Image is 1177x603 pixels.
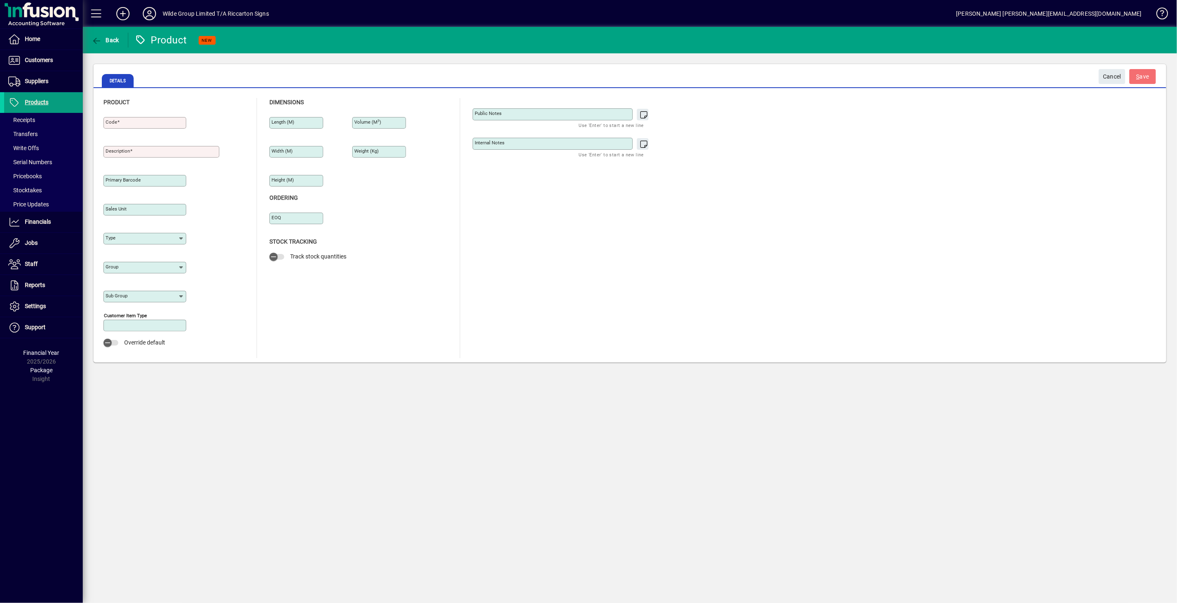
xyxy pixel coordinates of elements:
mat-hint: Use 'Enter' to start a new line [579,150,644,159]
span: Write Offs [8,145,39,151]
span: Details [102,74,134,87]
span: Product [103,99,130,105]
mat-label: Group [106,264,118,270]
sup: 3 [377,119,380,123]
button: Save [1129,69,1156,84]
mat-label: Code [106,119,117,125]
a: Price Updates [4,197,83,211]
span: Reports [25,282,45,288]
a: Staff [4,254,83,275]
span: Financial Year [24,349,60,356]
a: Serial Numbers [4,155,83,169]
span: Suppliers [25,78,48,84]
div: Wilde Group Limited T/A Riccarton Signs [163,7,269,20]
mat-hint: Use 'Enter' to start a new line [579,120,644,130]
span: Cancel [1103,70,1121,84]
mat-label: Type [106,235,115,241]
span: Override default [124,339,165,346]
a: Receipts [4,113,83,127]
span: Pricebooks [8,173,42,179]
span: NEW [202,38,212,43]
mat-label: Sales unit [106,206,127,212]
div: Product [135,33,187,47]
mat-label: Length (m) [271,119,294,125]
mat-label: Description [106,148,130,154]
span: ave [1136,70,1149,84]
a: Stocktakes [4,183,83,197]
mat-label: Width (m) [271,148,293,154]
mat-label: Customer Item Type [104,313,147,318]
button: Add [110,6,136,21]
a: Support [4,317,83,338]
a: Write Offs [4,141,83,155]
span: Stock Tracking [269,238,317,245]
span: Serial Numbers [8,159,52,165]
a: Customers [4,50,83,71]
span: Support [25,324,46,330]
a: Knowledge Base [1150,2,1167,29]
mat-label: Height (m) [271,177,294,183]
span: S [1136,73,1140,80]
span: Ordering [269,194,298,201]
a: Settings [4,296,83,317]
span: Customers [25,57,53,63]
span: Transfers [8,131,38,137]
a: Reports [4,275,83,296]
span: Staff [25,261,38,267]
mat-label: Sub group [106,293,127,299]
span: Products [25,99,48,105]
mat-label: Weight (Kg) [354,148,379,154]
a: Suppliers [4,71,83,92]
span: Receipts [8,117,35,123]
a: Home [4,29,83,50]
span: Financials [25,218,51,225]
span: Stocktakes [8,187,42,194]
span: Jobs [25,239,38,246]
mat-label: Internal Notes [475,140,504,146]
span: Package [30,367,53,373]
span: Track stock quantities [290,253,346,260]
a: Financials [4,212,83,232]
span: Dimensions [269,99,304,105]
span: Home [25,36,40,42]
button: Back [89,33,121,48]
button: Cancel [1099,69,1125,84]
mat-label: Primary barcode [106,177,141,183]
app-page-header-button: Back [83,33,128,48]
a: Jobs [4,233,83,254]
button: Profile [136,6,163,21]
div: [PERSON_NAME] [PERSON_NAME][EMAIL_ADDRESS][DOMAIN_NAME] [956,7,1142,20]
span: Price Updates [8,201,49,208]
span: Back [91,37,119,43]
a: Transfers [4,127,83,141]
mat-label: Volume (m ) [354,119,381,125]
a: Pricebooks [4,169,83,183]
span: Settings [25,303,46,309]
mat-label: Public Notes [475,110,502,116]
mat-label: EOQ [271,215,281,220]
